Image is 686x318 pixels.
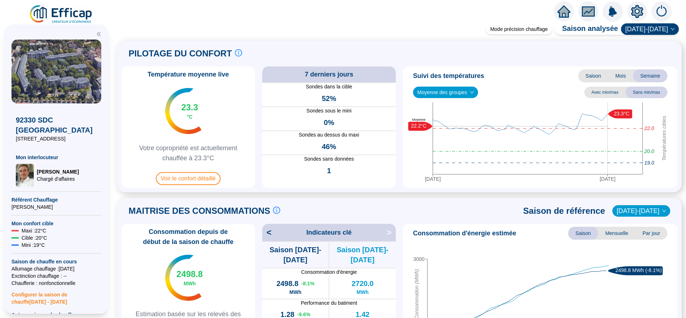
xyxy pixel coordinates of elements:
[16,154,97,161] span: Mon interlocuteur
[16,135,97,142] span: [STREET_ADDRESS]
[582,5,595,18] span: fund
[568,227,598,240] span: Saison
[187,113,193,120] span: °C
[614,110,629,116] text: 23.3°C
[584,87,626,98] span: Avec min/max
[181,102,198,113] span: 23.3
[11,203,101,211] span: [PERSON_NAME]
[165,255,201,301] img: indicateur températures
[486,24,552,34] div: Mode précision chauffage
[652,1,672,22] img: alerts
[262,83,396,91] span: Sondes dans la cible
[29,4,94,24] img: efficap energie logo
[262,268,396,276] span: Consommation d'énergie
[262,131,396,139] span: Sondes au dessus du maxi
[11,258,101,265] span: Saison de chauffe en cours
[631,5,644,18] span: setting
[329,245,396,265] span: Saison [DATE]-[DATE]
[413,256,425,262] tspan: 3000
[644,148,654,154] tspan: 20.0
[352,278,374,289] span: 2720.0
[262,227,272,238] span: <
[635,227,667,240] span: Par jour
[11,280,101,287] span: Chaufferie : non fonctionnelle
[603,1,623,22] img: alerts
[165,88,201,134] img: indicateur températures
[22,227,46,234] span: Maxi : 22 °C
[626,87,667,98] span: Sans min/max
[608,69,633,82] span: Mois
[16,164,34,187] img: Chargé d'affaires
[633,69,667,82] span: Semaine
[262,299,396,307] span: Performance du batiment
[176,268,203,280] span: 2498.8
[425,176,441,182] tspan: [DATE]
[277,278,298,289] span: 2498.8
[661,116,667,161] tspan: Températures cibles
[557,5,570,18] span: home
[262,107,396,115] span: Sondes sous le mini
[305,69,353,79] span: 7 derniers jours
[417,87,474,98] span: Moyenne des groupes
[37,175,79,183] span: Chargé d'affaires
[598,227,635,240] span: Mensuelle
[322,142,336,152] span: 46%
[644,125,654,131] tspan: 22.0
[11,272,101,280] span: Exctinction chauffage : --
[156,172,221,185] span: Voir le confort détaillé
[523,205,605,217] span: Saison de référence
[129,205,270,217] span: MAITRISE DES CONSOMMATIONS
[262,155,396,163] span: Sondes sans données
[555,23,618,35] span: Saison analysée
[124,143,252,163] span: Votre copropriété est actuellement chauffée à 23.3°C
[327,166,331,176] span: 1
[11,265,101,272] span: Allumage chauffage : [DATE]
[386,227,396,238] span: >
[273,207,280,214] span: info-circle
[297,311,311,318] span: -9.6 %
[11,220,101,227] span: Mon confort cible
[357,289,369,296] span: MWh
[324,117,334,128] span: 0%
[470,90,474,95] span: down
[143,69,233,79] span: Température moyenne live
[124,227,252,247] span: Consommation depuis de début de la saison de chauffe
[600,176,616,182] tspan: [DATE]
[22,234,47,241] span: Cible : 20 °C
[301,280,315,287] span: -8.1 %
[617,206,666,216] span: 2022-2023
[625,24,675,34] span: 2024-2025
[644,160,654,166] tspan: 19.0
[235,49,242,56] span: info-circle
[289,289,301,296] span: MWh
[184,280,195,287] span: MWh
[37,168,79,175] span: [PERSON_NAME]
[22,241,45,249] span: Mini : 19 °C
[411,123,427,129] text: 22.2°C
[11,287,101,305] span: Configurer la saison de chauffe [DATE] - [DATE]
[616,267,662,273] text: 2498.8 MWh (-8.1%)
[96,32,101,37] span: double-left
[578,69,608,82] span: Saison
[16,115,97,135] span: 92330 SDC [GEOGRAPHIC_DATA]
[662,209,666,213] span: down
[322,93,336,103] span: 52%
[306,227,352,238] span: Indicateurs clé
[413,228,516,238] span: Consommation d'énergie estimée
[11,196,101,203] span: Référent Chauffage
[129,48,232,59] span: PILOTAGE DU CONFORT
[413,71,484,81] span: Suivi des températures
[262,245,329,265] span: Saison [DATE]-[DATE]
[412,118,425,121] text: Moyenne
[671,27,675,31] span: down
